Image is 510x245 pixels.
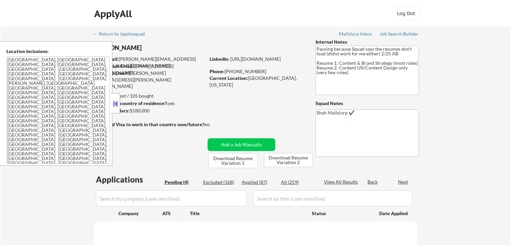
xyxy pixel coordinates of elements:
[230,56,281,62] a: [URL][DOMAIN_NAME]
[210,56,229,62] strong: LinkedIn:
[253,190,412,206] input: Search by title (case sensitive)
[118,210,162,217] div: Company
[165,179,198,186] div: Pending (4)
[398,179,409,185] div: Next
[94,100,203,107] div: yes
[380,32,419,36] div: Job Search Builder
[162,210,190,217] div: ATS
[208,138,275,151] button: Add a Job Manually
[94,8,134,19] div: ApplyAll
[96,176,162,184] div: Applications
[242,179,275,186] div: Applied (87)
[6,48,110,55] div: Location Inclusions:
[312,207,370,219] div: Status
[94,121,206,127] strong: Will need Visa to work in that country now/future?:
[94,70,205,90] div: [PERSON_NAME][EMAIL_ADDRESS][PERSON_NAME][DOMAIN_NAME]
[94,44,232,52] div: [PERSON_NAME]
[210,68,225,74] strong: Phone:
[281,179,315,186] div: All (259)
[93,31,151,38] a: ← Return to /applysquad
[316,39,419,45] div: Internal Notes
[208,153,258,168] button: Download Resume Variation 1
[94,63,205,76] div: [EMAIL_ADDRESS][DOMAIN_NAME]
[94,93,205,99] div: 87 sent / 105 bought
[203,179,237,186] div: Excluded (168)
[393,7,419,20] button: Log Out
[205,121,224,128] div: no
[339,32,373,36] div: Mailslurp Inbox
[94,56,205,69] div: [PERSON_NAME][EMAIL_ADDRESS][PERSON_NAME][DOMAIN_NAME]
[190,210,305,217] div: Title
[339,31,373,38] a: Mailslurp Inbox
[380,31,419,38] a: Job Search Builder
[96,190,247,206] input: Search by company (case sensitive)
[367,179,378,185] div: Back
[379,210,409,217] div: Date Applied
[210,75,304,88] div: [GEOGRAPHIC_DATA], [US_STATE]
[264,153,313,167] button: Download Resume Variation 2
[210,68,304,75] div: [PHONE_NUMBER]
[316,100,419,107] div: Squad Notes
[94,100,168,106] strong: Can work in country of residence?:
[210,75,248,81] strong: Current Location:
[93,32,151,36] div: ← Return to /applysquad
[324,179,360,185] div: View All Results
[94,107,205,114] div: $180,000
